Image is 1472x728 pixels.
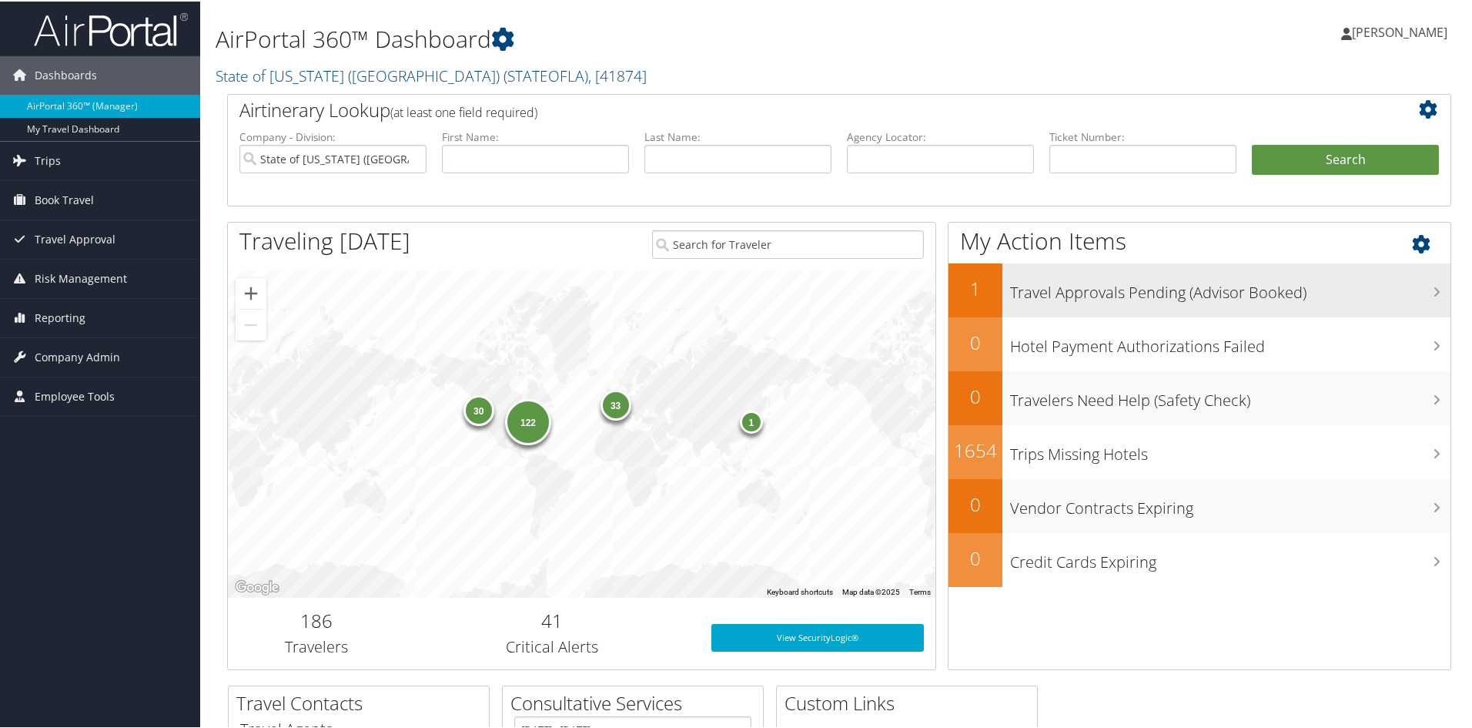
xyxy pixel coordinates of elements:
[239,223,410,256] h1: Traveling [DATE]
[503,64,588,85] span: ( STATEOFLA )
[1010,488,1450,518] h3: Vendor Contracts Expiring
[948,436,1002,462] h2: 1654
[948,262,1450,316] a: 1Travel Approvals Pending (Advisor Booked)
[239,96,1337,122] h2: Airtinerary Lookup
[417,635,688,656] h3: Critical Alerts
[390,102,537,119] span: (at least one field required)
[35,376,115,414] span: Employee Tools
[739,409,762,432] div: 1
[216,22,1047,54] h1: AirPortal 360™ Dashboard
[948,316,1450,370] a: 0Hotel Payment Authorizations Failed
[1010,273,1450,302] h3: Travel Approvals Pending (Advisor Booked)
[236,308,266,339] button: Zoom out
[505,398,551,444] div: 122
[1352,22,1447,39] span: [PERSON_NAME]
[948,490,1002,516] h2: 0
[1252,143,1439,174] button: Search
[232,576,283,596] a: Open this area in Google Maps (opens a new window)
[236,689,489,715] h2: Travel Contacts
[510,689,763,715] h2: Consultative Services
[35,258,127,297] span: Risk Management
[842,586,900,595] span: Map data ©2025
[239,606,393,632] h2: 186
[35,140,61,179] span: Trips
[463,394,493,424] div: 30
[600,387,631,418] div: 33
[948,274,1002,300] h2: 1
[1049,128,1236,143] label: Ticket Number:
[948,532,1450,585] a: 0Credit Cards Expiring
[948,478,1450,532] a: 0Vendor Contracts Expiring
[711,622,924,650] a: View SecurityLogic®
[35,297,85,336] span: Reporting
[644,128,831,143] label: Last Name:
[239,635,393,656] h3: Travelers
[216,64,647,85] a: State of [US_STATE] ([GEOGRAPHIC_DATA])
[1010,542,1450,572] h3: Credit Cards Expiring
[588,64,647,85] span: , [ 41874 ]
[785,689,1037,715] h2: Custom Links
[1010,434,1450,464] h3: Trips Missing Hotels
[948,370,1450,424] a: 0Travelers Need Help (Safety Check)
[652,229,924,257] input: Search for Traveler
[948,544,1002,570] h2: 0
[232,576,283,596] img: Google
[948,382,1002,408] h2: 0
[35,219,115,257] span: Travel Approval
[847,128,1034,143] label: Agency Locator:
[1010,381,1450,410] h3: Travelers Need Help (Safety Check)
[35,179,94,218] span: Book Travel
[417,606,688,632] h2: 41
[236,277,266,307] button: Zoom in
[35,55,97,93] span: Dashboards
[1341,8,1463,54] a: [PERSON_NAME]
[1010,327,1450,356] h3: Hotel Payment Authorizations Failed
[35,337,120,375] span: Company Admin
[948,424,1450,478] a: 1654Trips Missing Hotels
[948,328,1002,354] h2: 0
[909,586,931,595] a: Terms (opens in new tab)
[442,128,629,143] label: First Name:
[34,10,188,46] img: airportal-logo.png
[767,585,833,596] button: Keyboard shortcuts
[948,223,1450,256] h1: My Action Items
[239,128,427,143] label: Company - Division:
